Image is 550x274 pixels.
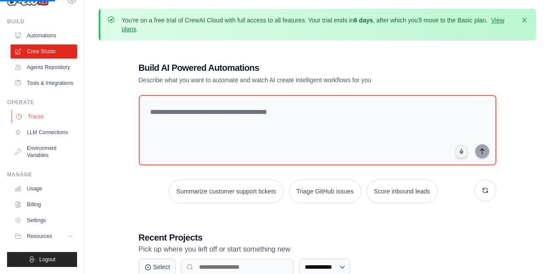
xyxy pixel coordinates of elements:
a: Settings [11,213,77,227]
p: Pick up where you left off or start something new [139,244,496,255]
a: Crew Studio [11,44,77,58]
h3: Recent Projects [139,231,496,244]
a: Usage [11,182,77,196]
a: Agents Repository [11,60,77,74]
span: Logout [39,256,55,263]
div: Build [7,18,77,25]
button: Summarize customer support tickets [169,179,283,203]
a: Tools & Integrations [11,76,77,90]
button: Get new suggestions [474,179,496,201]
a: Automations [11,29,77,43]
strong: 6 days [354,17,373,24]
button: Triage GitHub issues [289,179,361,203]
h1: Build AI Powered Automations [139,62,435,74]
div: Operate [7,99,77,106]
button: Score inbound leads [366,179,438,203]
a: Traces [11,110,78,124]
button: Logout [7,252,77,267]
span: Resources [27,233,52,240]
a: LLM Connections [11,125,77,139]
button: Click to speak your automation idea [455,145,468,158]
a: Environment Variables [11,141,77,162]
button: Resources [11,229,77,243]
a: Billing [11,197,77,212]
div: Manage [7,171,77,178]
p: You're on a free trial of CrewAI Cloud with full access to all features. Your trial ends in , aft... [122,16,515,33]
p: Describe what you want to automate and watch AI create intelligent workflows for you [139,76,435,84]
